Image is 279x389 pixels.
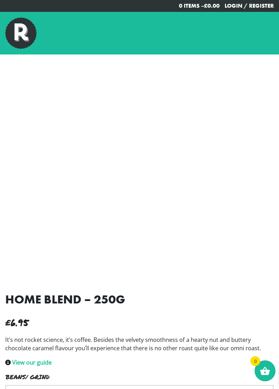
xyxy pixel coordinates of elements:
a: 0 items –£0.00 [179,2,220,9]
a: Login / Register [225,2,274,9]
p: It’s not rocket science, it’s coffee. Besides the velvety smoothness of a hearty nut and buttery ... [5,336,274,353]
label: Beans/ Grind [6,373,139,382]
bdi: 6.95 [5,315,29,329]
span: £ [5,315,11,329]
bdi: 0.00 [204,2,220,9]
h1: Home Blend – 250g [5,292,274,307]
span: 0 [250,356,260,366]
img: Relish Coffee [5,17,37,49]
a: View our guide [12,359,52,366]
span: £ [204,2,208,9]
